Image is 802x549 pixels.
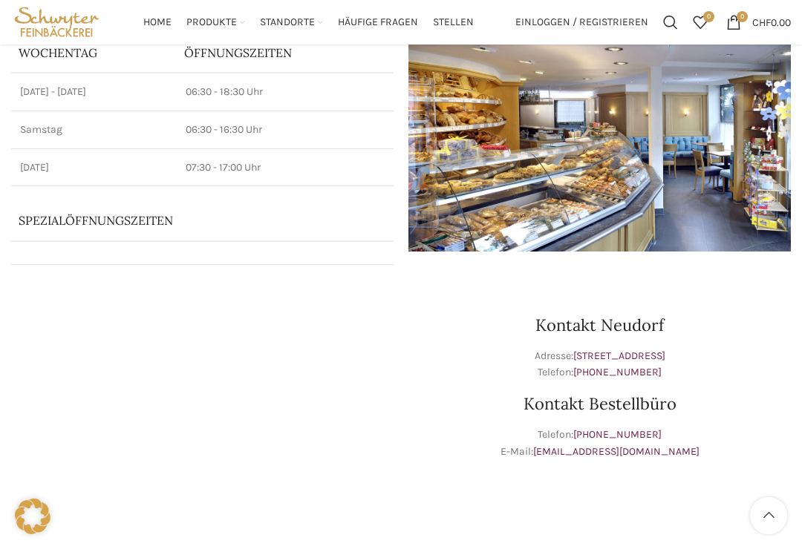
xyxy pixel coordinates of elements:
a: [EMAIL_ADDRESS][DOMAIN_NAME] [533,445,700,458]
p: ÖFFNUNGSZEITEN [184,45,386,61]
span: CHF [752,16,771,28]
a: Scroll to top button [750,497,787,534]
span: Einloggen / Registrieren [515,17,648,27]
a: Stellen [433,7,474,37]
p: 06:30 - 18:30 Uhr [186,85,385,99]
span: Stellen [433,16,474,30]
span: Home [143,16,172,30]
a: Suchen [656,7,685,37]
a: Einloggen / Registrieren [508,7,656,37]
a: [PHONE_NUMBER] [573,366,662,378]
p: 07:30 - 17:00 Uhr [186,160,385,175]
a: [STREET_ADDRESS] [573,349,665,362]
a: 0 CHF0.00 [719,7,798,37]
span: Häufige Fragen [338,16,418,30]
p: Samstag [20,122,168,137]
a: Home [143,7,172,37]
span: Standorte [260,16,315,30]
span: 0 [737,11,748,22]
a: [PHONE_NUMBER] [573,428,662,441]
h3: Kontakt Neudorf [408,317,791,333]
span: Produkte [186,16,237,30]
a: Site logo [11,15,102,27]
span: 0 [703,11,714,22]
iframe: schwyter martinsbruggstrasse [11,280,394,502]
p: [DATE] [20,160,168,175]
div: Meine Wunschliste [685,7,715,37]
div: Main navigation [110,7,508,37]
h3: Kontakt Bestellbüro [408,395,791,412]
a: Häufige Fragen [338,7,418,37]
a: Produkte [186,7,245,37]
p: Spezialöffnungszeiten [19,212,350,229]
a: 0 [685,7,715,37]
a: Standorte [260,7,323,37]
p: [DATE] - [DATE] [20,85,168,99]
p: 06:30 - 16:30 Uhr [186,122,385,137]
p: Telefon: E-Mail: [408,427,791,460]
p: Wochentag [19,45,169,61]
bdi: 0.00 [752,16,791,28]
p: Adresse: Telefon: [408,348,791,381]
